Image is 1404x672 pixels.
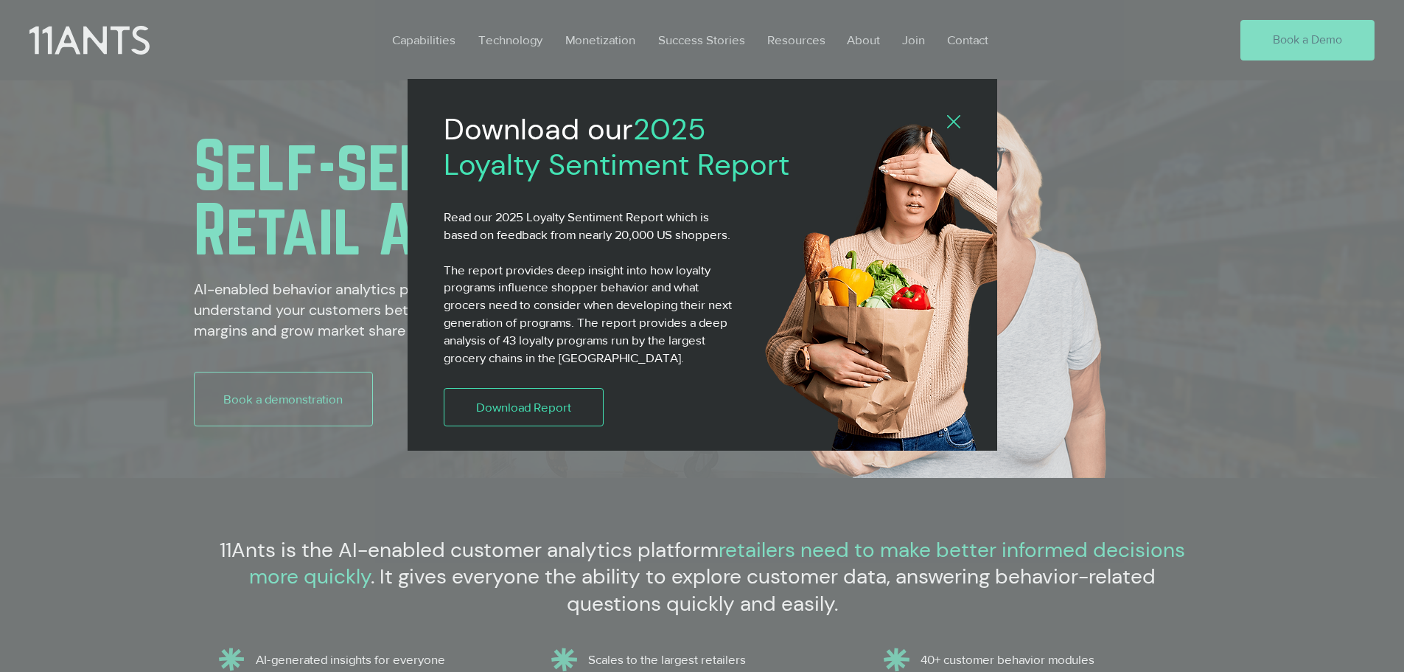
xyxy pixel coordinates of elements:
span: Download our [444,110,633,148]
p: The report provides deep insight into how loyalty programs influence shopper behavior and what gr... [444,261,738,367]
p: Read our 2025 Loyalty Sentiment Report which is based on feedback from nearly 20,000 US shoppers. [444,208,738,243]
img: 11ants shopper4.png [761,119,1052,465]
span: Download Report [476,398,571,416]
div: Back to site [947,115,960,130]
a: Download Report [444,388,604,426]
h2: 2025 Loyalty Sentiment Report [444,111,795,182]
